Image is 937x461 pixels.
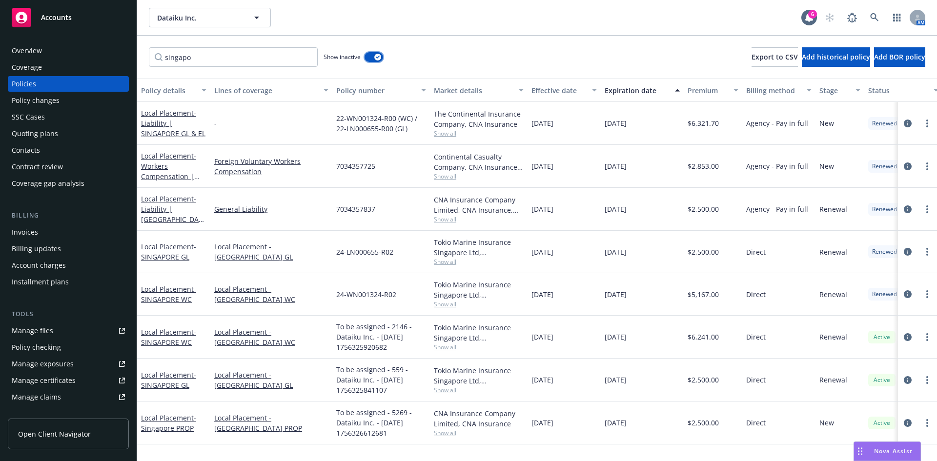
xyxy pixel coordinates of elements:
div: Tokio Marine Insurance Singapore Ltd, [GEOGRAPHIC_DATA] Marine America, CNA Insurance (Internatio... [434,322,524,343]
a: Local Placement [141,151,203,201]
button: Add BOR policy [874,47,925,67]
span: [DATE] [605,332,627,342]
span: Renewal [819,204,847,214]
span: Direct [746,418,766,428]
span: 7034357725 [336,161,375,171]
a: Manage certificates [8,373,129,388]
a: Local Placement - [GEOGRAPHIC_DATA] PROP [214,413,328,433]
a: circleInformation [902,417,914,429]
a: Local Placement [141,284,196,304]
div: Tokio Marine Insurance Singapore Ltd, [GEOGRAPHIC_DATA] Marine America, CNA Insurance (Internatio... [434,280,524,300]
span: Active [872,376,892,384]
span: Dataiku Inc. [157,13,242,23]
span: [DATE] [605,161,627,171]
a: Manage BORs [8,406,129,421]
a: Local Placement [141,327,196,347]
button: Lines of coverage [210,79,332,102]
span: Export to CSV [752,52,798,61]
span: Renewed [872,290,897,299]
button: Stage [815,79,864,102]
span: Manage exposures [8,356,129,372]
span: $2,500.00 [688,418,719,428]
a: more [921,118,933,129]
span: $5,167.00 [688,289,719,300]
span: Show all [434,429,524,437]
span: Direct [746,289,766,300]
span: Renewed [872,205,897,214]
button: Add historical policy [802,47,870,67]
a: Invoices [8,224,129,240]
span: Open Client Navigator [18,429,91,439]
span: [DATE] [531,118,553,128]
span: Direct [746,247,766,257]
div: Contract review [12,159,63,175]
button: Expiration date [601,79,684,102]
div: Policy number [336,85,415,96]
input: Filter by keyword... [149,47,318,67]
a: General Liability [214,204,328,214]
div: Coverage [12,60,42,75]
span: New [819,161,834,171]
a: more [921,160,933,172]
div: Effective date [531,85,586,96]
div: Premium [688,85,728,96]
div: Manage claims [12,389,61,405]
span: Agency - Pay in full [746,118,808,128]
div: Market details [434,85,513,96]
a: circleInformation [902,331,914,343]
button: Billing method [742,79,815,102]
span: 24-LN000655-R02 [336,247,393,257]
span: 22-WN001324-R00 (WC) / 22-LN000655-R00 (GL) [336,113,426,134]
button: Policy details [137,79,210,102]
span: Renewal [819,247,847,257]
a: Local Placement [141,370,196,390]
span: Show all [434,129,524,138]
a: Billing updates [8,241,129,257]
span: Active [872,419,892,427]
a: circleInformation [902,203,914,215]
a: circleInformation [902,118,914,129]
a: Coverage gap analysis [8,176,129,191]
a: Foreign Voluntary Workers Compensation [214,156,328,177]
a: Local Placement - [GEOGRAPHIC_DATA] WC [214,284,328,304]
div: Tokio Marine Insurance Singapore Ltd, [GEOGRAPHIC_DATA] Marine America, CNA Insurance (Internatio... [434,365,524,386]
a: more [921,288,933,300]
span: 7034357837 [336,204,375,214]
span: [DATE] [531,332,553,342]
a: circleInformation [902,160,914,172]
div: SSC Cases [12,109,45,125]
span: Renewed [872,119,897,128]
div: Drag to move [854,442,866,461]
a: Start snowing [820,8,839,27]
a: more [921,331,933,343]
div: Contacts [12,142,40,158]
span: Renewal [819,289,847,300]
div: Quoting plans [12,126,58,141]
div: Billing [8,211,129,220]
span: [DATE] [531,289,553,300]
span: [DATE] [531,247,553,257]
span: $2,500.00 [688,247,719,257]
span: [DATE] [531,204,553,214]
span: Show all [434,172,524,180]
a: Overview [8,43,129,59]
div: Policy changes [12,93,60,108]
button: Premium [684,79,742,102]
div: Account charges [12,258,66,273]
div: 6 [808,10,817,19]
div: CNA Insurance Company Limited, CNA Insurance [434,408,524,429]
a: more [921,246,933,258]
a: Contacts [8,142,129,158]
span: Show all [434,258,524,266]
a: SSC Cases [8,109,129,125]
a: circleInformation [902,374,914,386]
div: Installment plans [12,274,69,290]
span: [DATE] [531,418,553,428]
span: [DATE] [605,204,627,214]
a: Accounts [8,4,129,31]
span: - Liability | SINGAPORE GL & EL [141,108,205,138]
span: Accounts [41,14,72,21]
div: Invoices [12,224,38,240]
span: [DATE] [605,247,627,257]
span: Renewal [819,375,847,385]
